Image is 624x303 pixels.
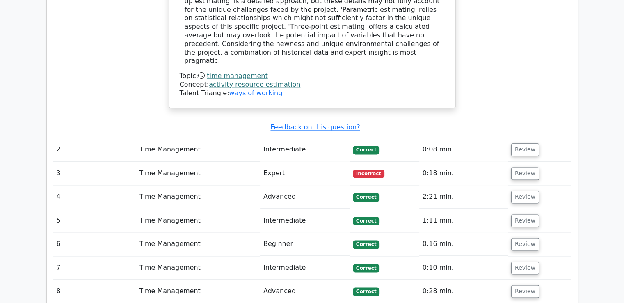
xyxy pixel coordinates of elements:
[419,209,508,232] td: 1:11 min.
[53,280,136,303] td: 8
[511,214,539,227] button: Review
[136,209,260,232] td: Time Management
[53,256,136,280] td: 7
[260,256,350,280] td: Intermediate
[353,287,379,296] span: Correct
[53,162,136,185] td: 3
[180,72,445,97] div: Talent Triangle:
[511,238,539,250] button: Review
[353,240,379,248] span: Correct
[353,170,384,178] span: Incorrect
[511,143,539,156] button: Review
[511,285,539,298] button: Review
[419,185,508,209] td: 2:21 min.
[260,280,350,303] td: Advanced
[136,185,260,209] td: Time Management
[353,193,379,201] span: Correct
[511,262,539,274] button: Review
[419,256,508,280] td: 0:10 min.
[419,138,508,161] td: 0:08 min.
[260,162,350,185] td: Expert
[180,72,445,80] div: Topic:
[229,89,282,97] a: ways of working
[209,80,300,88] a: activity resource estimation
[260,185,350,209] td: Advanced
[511,191,539,203] button: Review
[136,232,260,256] td: Time Management
[53,138,136,161] td: 2
[353,217,379,225] span: Correct
[511,167,539,180] button: Review
[53,209,136,232] td: 5
[136,138,260,161] td: Time Management
[53,185,136,209] td: 4
[136,162,260,185] td: Time Management
[53,232,136,256] td: 6
[419,280,508,303] td: 0:28 min.
[353,264,379,272] span: Correct
[419,232,508,256] td: 0:16 min.
[260,209,350,232] td: Intermediate
[260,232,350,256] td: Beginner
[260,138,350,161] td: Intermediate
[136,256,260,280] td: Time Management
[136,280,260,303] td: Time Management
[270,123,360,131] a: Feedback on this question?
[180,80,445,89] div: Concept:
[353,146,379,154] span: Correct
[207,72,267,80] a: time management
[419,162,508,185] td: 0:18 min.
